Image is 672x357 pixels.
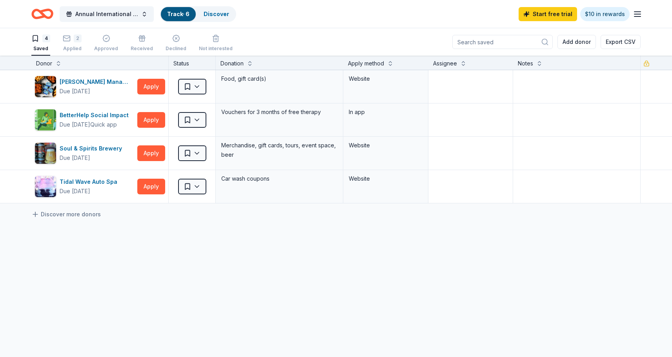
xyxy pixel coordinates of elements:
[220,59,244,68] div: Donation
[131,31,153,56] button: Received
[31,210,101,219] a: Discover more donors
[518,59,533,68] div: Notes
[199,31,233,56] button: Not interested
[35,76,134,98] button: Image for Avants Management Group[PERSON_NAME] Management GroupDue [DATE]
[63,45,82,52] div: Applied
[433,59,457,68] div: Assignee
[220,140,338,160] div: Merchandise, gift cards, tours, event space, beer
[35,176,134,198] button: Image for Tidal Wave Auto SpaTidal Wave Auto SpaDue [DATE]
[60,144,125,153] div: Soul & Spirits Brewery
[137,145,165,161] button: Apply
[60,87,90,96] div: Due [DATE]
[220,73,338,84] div: Food, gift card(s)
[35,143,56,164] img: Image for Soul & Spirits Brewery
[167,11,189,17] a: Track· 6
[137,179,165,194] button: Apply
[601,35,641,49] button: Export CSV
[60,6,154,22] button: Annual International Dinner
[35,176,56,197] img: Image for Tidal Wave Auto Spa
[137,79,165,94] button: Apply
[75,9,138,19] span: Annual International Dinner
[31,45,50,52] div: Saved
[199,45,233,52] div: Not interested
[94,45,118,52] div: Approved
[35,109,56,130] img: Image for BetterHelp Social Impact
[35,142,134,164] button: Image for Soul & Spirits BrewerySoul & Spirits BreweryDue [DATE]
[60,120,90,129] div: Due [DATE]
[35,76,56,97] img: Image for Avants Management Group
[60,187,90,196] div: Due [DATE]
[74,34,82,42] div: 2
[137,112,165,128] button: Apply
[452,35,553,49] input: Search saved
[220,173,338,184] div: Car wash coupons
[160,6,236,22] button: Track· 6Discover
[31,5,53,23] a: Home
[204,11,229,17] a: Discover
[349,74,423,83] div: Website
[60,177,120,187] div: Tidal Wave Auto Spa
[220,107,338,118] div: Vouchers for 3 months of free therapy
[60,153,90,163] div: Due [DATE]
[60,77,134,87] div: [PERSON_NAME] Management Group
[36,59,52,68] div: Donor
[519,7,577,21] a: Start free trial
[42,34,50,42] div: 4
[94,31,118,56] button: Approved
[349,107,423,117] div: In app
[90,121,117,129] div: Quick app
[166,45,186,52] div: Declined
[169,56,216,70] div: Status
[348,59,384,68] div: Apply method
[131,45,153,52] div: Received
[35,109,134,131] button: Image for BetterHelp Social ImpactBetterHelp Social ImpactDue [DATE]Quick app
[60,111,132,120] div: BetterHelp Social Impact
[557,35,596,49] button: Add donor
[349,174,423,183] div: Website
[63,31,82,56] button: 2Applied
[349,141,423,150] div: Website
[580,7,630,21] a: $10 in rewards
[166,31,186,56] button: Declined
[31,31,50,56] button: 4Saved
